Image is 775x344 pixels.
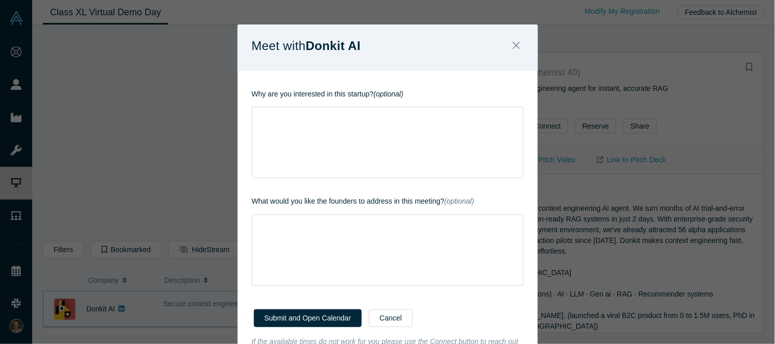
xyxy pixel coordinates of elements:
[373,90,403,98] strong: (optional)
[259,110,517,121] div: rdw-editor
[252,89,524,100] p: Why are you interested in this startup?
[444,197,474,205] em: (optional)
[252,107,524,178] div: rdw-wrapper
[506,35,527,57] button: Close
[259,218,517,229] div: rdw-editor
[252,214,524,286] div: rdw-wrapper
[369,309,413,327] button: Cancel
[252,35,361,57] p: Meet with
[254,309,362,327] button: Submit and Open Calendar
[252,196,475,207] label: What would you like the founders to address in this meeting?
[306,39,361,53] strong: Donkit AI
